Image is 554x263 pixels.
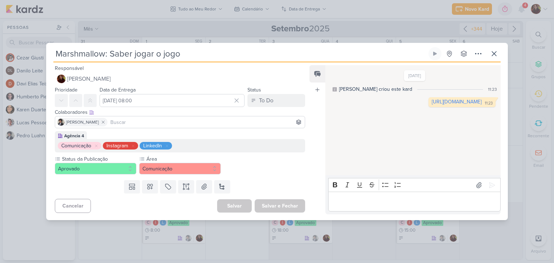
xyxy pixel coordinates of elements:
[432,51,438,57] div: Ligar relógio
[67,75,111,83] span: [PERSON_NAME]
[55,72,305,85] button: [PERSON_NAME]
[328,192,501,211] div: Editor editing area: main
[100,87,136,93] label: Data de Entrega
[109,118,303,126] input: Buscar
[64,133,84,139] div: Agência 4
[55,65,84,71] label: Responsável
[61,142,91,150] div: Comunicação
[55,87,78,93] label: Prioridade
[485,101,493,106] div: 11:23
[339,85,412,93] div: [PERSON_NAME] criou este kard
[55,163,136,174] button: Aprovado
[146,155,221,163] label: Área
[247,94,305,107] button: To Do
[61,155,136,163] label: Status da Publicação
[143,142,162,150] div: LinkedIn
[328,178,501,192] div: Editor toolbar
[488,86,497,93] div: 11:23
[106,142,128,150] div: Instagram
[57,75,66,83] img: Jaqueline Molina
[53,47,427,60] input: Kard Sem Título
[432,99,482,105] a: [URL][DOMAIN_NAME]
[139,163,221,174] button: Comunicação
[55,108,305,116] div: Colaboradores
[57,119,65,126] img: Pedro Luahn Simões
[100,94,245,107] input: Select a date
[66,119,99,125] span: [PERSON_NAME]
[247,87,261,93] label: Status
[259,96,273,105] div: To Do
[55,199,91,213] button: Cancelar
